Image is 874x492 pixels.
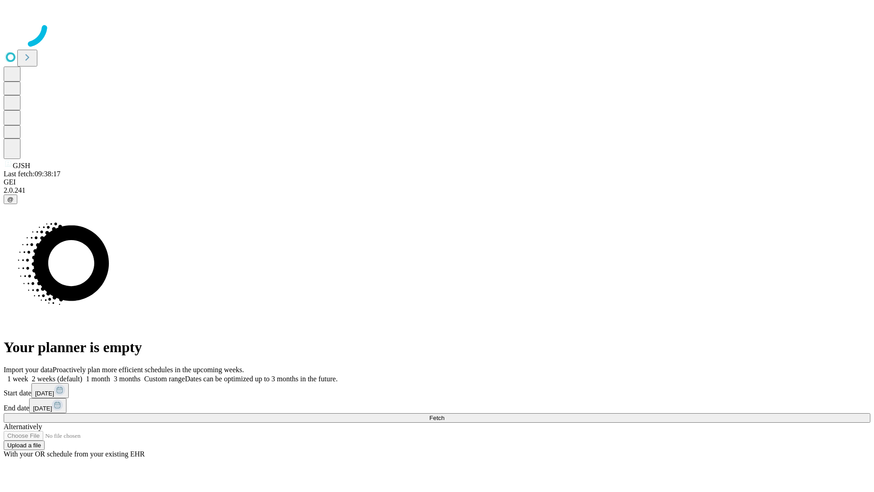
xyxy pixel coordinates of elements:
[4,413,870,423] button: Fetch
[33,405,52,412] span: [DATE]
[4,398,870,413] div: End date
[7,375,28,383] span: 1 week
[114,375,141,383] span: 3 months
[4,450,145,458] span: With your OR schedule from your existing EHR
[4,366,53,374] span: Import your data
[86,375,110,383] span: 1 month
[144,375,185,383] span: Custom range
[13,162,30,169] span: GJSH
[429,415,444,421] span: Fetch
[31,383,69,398] button: [DATE]
[35,390,54,397] span: [DATE]
[4,170,61,178] span: Last fetch: 09:38:17
[29,398,66,413] button: [DATE]
[185,375,337,383] span: Dates can be optimized up to 3 months in the future.
[32,375,82,383] span: 2 weeks (default)
[7,196,14,203] span: @
[4,186,870,195] div: 2.0.241
[4,339,870,356] h1: Your planner is empty
[4,383,870,398] div: Start date
[4,195,17,204] button: @
[4,423,42,430] span: Alternatively
[4,178,870,186] div: GEI
[4,441,45,450] button: Upload a file
[53,366,244,374] span: Proactively plan more efficient schedules in the upcoming weeks.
